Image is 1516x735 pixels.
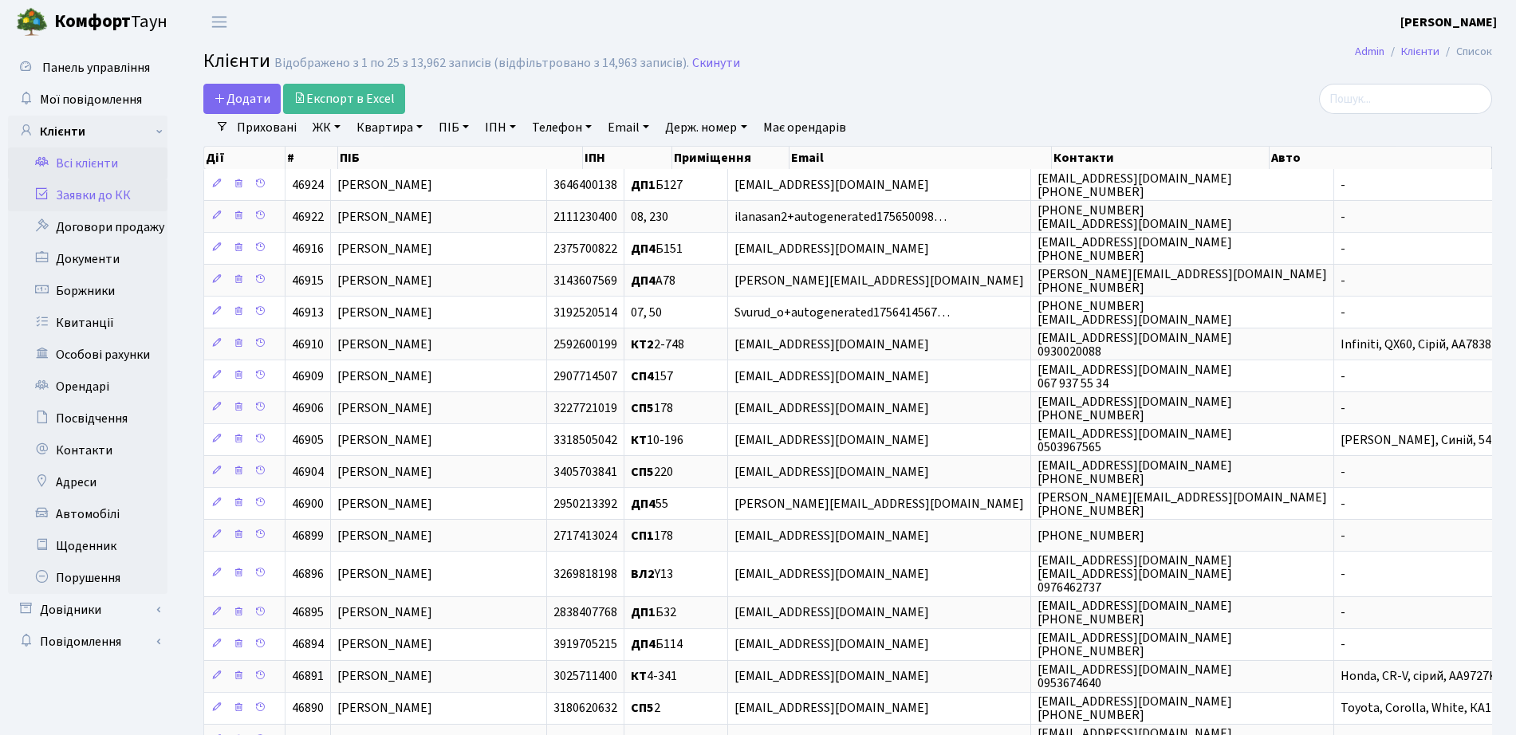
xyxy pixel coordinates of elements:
a: Адреси [8,466,167,498]
span: [EMAIL_ADDRESS][DOMAIN_NAME] [734,636,929,654]
a: Щоденник [8,530,167,562]
a: Квартира [350,114,429,141]
span: Б32 [631,604,676,622]
th: Email [790,147,1052,169]
span: - [1341,304,1345,321]
a: Скинути [692,56,740,71]
span: [EMAIL_ADDRESS][DOMAIN_NAME] [734,604,929,622]
b: СП5 [631,399,654,417]
a: Заявки до КК [8,179,167,211]
span: [EMAIL_ADDRESS][DOMAIN_NAME] [PHONE_NUMBER] [1038,693,1232,724]
span: 46909 [292,367,324,385]
a: Орендарі [8,371,167,403]
span: - [1341,565,1345,583]
span: 2-748 [631,336,684,353]
a: Всі клієнти [8,147,167,179]
span: [PERSON_NAME] [337,304,432,321]
span: Honda, CR-V, сірий, AA9727KC [1341,668,1504,686]
a: Експорт в Excel [283,84,405,114]
th: # [285,147,338,169]
span: [PERSON_NAME] [337,240,432,257]
span: [EMAIL_ADDRESS][DOMAIN_NAME] [PHONE_NUMBER] [1038,170,1232,201]
a: Панель управління [8,52,167,84]
a: Порушення [8,562,167,594]
span: [PERSON_NAME] [337,700,432,717]
span: 2 [631,700,660,717]
span: 220 [631,463,673,481]
b: КТ2 [631,336,654,353]
th: Дії [204,147,285,169]
a: Клієнти [8,116,167,147]
span: 178 [631,527,673,544]
a: Додати [203,84,281,114]
span: [EMAIL_ADDRESS][DOMAIN_NAME] [734,240,929,257]
span: 2375700822 [553,240,617,257]
span: ilanasan2+autogenerated175650098… [734,208,947,226]
b: ДП4 [631,495,656,513]
span: [EMAIL_ADDRESS][DOMAIN_NAME] [734,367,929,385]
span: [EMAIL_ADDRESS][DOMAIN_NAME] [734,668,929,686]
span: 2592600199 [553,336,617,353]
b: ДП4 [631,636,656,654]
b: КТ [631,668,647,686]
span: [PERSON_NAME] [337,527,432,544]
a: Автомобілі [8,498,167,530]
button: Переключити навігацію [199,9,239,35]
span: 46896 [292,565,324,583]
span: Y13 [631,565,673,583]
span: [EMAIL_ADDRESS][DOMAIN_NAME] [PHONE_NUMBER] [1038,234,1232,265]
span: 46922 [292,208,324,226]
span: [EMAIL_ADDRESS][DOMAIN_NAME] [PHONE_NUMBER] [1038,597,1232,628]
a: [PERSON_NAME] [1400,13,1497,32]
span: [PERSON_NAME] [337,399,432,417]
span: - [1341,272,1345,289]
span: 55 [631,495,668,513]
b: ДП1 [631,176,656,194]
a: ПІБ [432,114,475,141]
a: ЖК [306,114,347,141]
span: 3269818198 [553,565,617,583]
a: Контакти [8,434,167,466]
a: Приховані [230,114,303,141]
span: [PERSON_NAME] [337,565,432,583]
span: Svurud_o+autogenerated1756414567… [734,304,950,321]
span: 2907714507 [553,367,617,385]
span: Б114 [631,636,683,654]
span: [EMAIL_ADDRESS][DOMAIN_NAME] [734,336,929,353]
span: [PHONE_NUMBER] [EMAIL_ADDRESS][DOMAIN_NAME] [1038,202,1232,233]
span: 3227721019 [553,399,617,417]
th: ІПН [583,147,672,169]
span: 46894 [292,636,324,654]
span: 2950213392 [553,495,617,513]
th: Приміщення [672,147,790,169]
a: Договори продажу [8,211,167,243]
span: 08, 230 [631,208,668,226]
span: [EMAIL_ADDRESS][DOMAIN_NAME] [PHONE_NUMBER] [1038,393,1232,424]
span: [PERSON_NAME][EMAIL_ADDRESS][DOMAIN_NAME] [PHONE_NUMBER] [1038,265,1327,297]
span: Панель управління [42,59,150,77]
th: Авто [1270,147,1492,169]
span: Мої повідомлення [40,91,142,108]
span: [EMAIL_ADDRESS][DOMAIN_NAME] 0503967565 [1038,425,1232,456]
span: 3318505042 [553,431,617,449]
span: - [1341,495,1345,513]
b: [PERSON_NAME] [1400,14,1497,31]
span: 46910 [292,336,324,353]
span: 3919705215 [553,636,617,654]
span: [PERSON_NAME] [337,336,432,353]
a: Держ. номер [659,114,753,141]
span: Infiniti, QX60, Сірій, АА7838КТ [1341,336,1507,353]
span: Б127 [631,176,683,194]
span: [PERSON_NAME][EMAIL_ADDRESS][DOMAIN_NAME] [PHONE_NUMBER] [1038,489,1327,520]
span: 07, 50 [631,304,662,321]
span: - [1341,527,1345,544]
span: 3646400138 [553,176,617,194]
span: 46924 [292,176,324,194]
span: 2717413024 [553,527,617,544]
th: Контакти [1052,147,1270,169]
span: [PERSON_NAME] [337,463,432,481]
span: [PERSON_NAME] [337,636,432,654]
span: 3025711400 [553,668,617,686]
nav: breadcrumb [1331,35,1516,69]
span: 4-341 [631,668,677,686]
